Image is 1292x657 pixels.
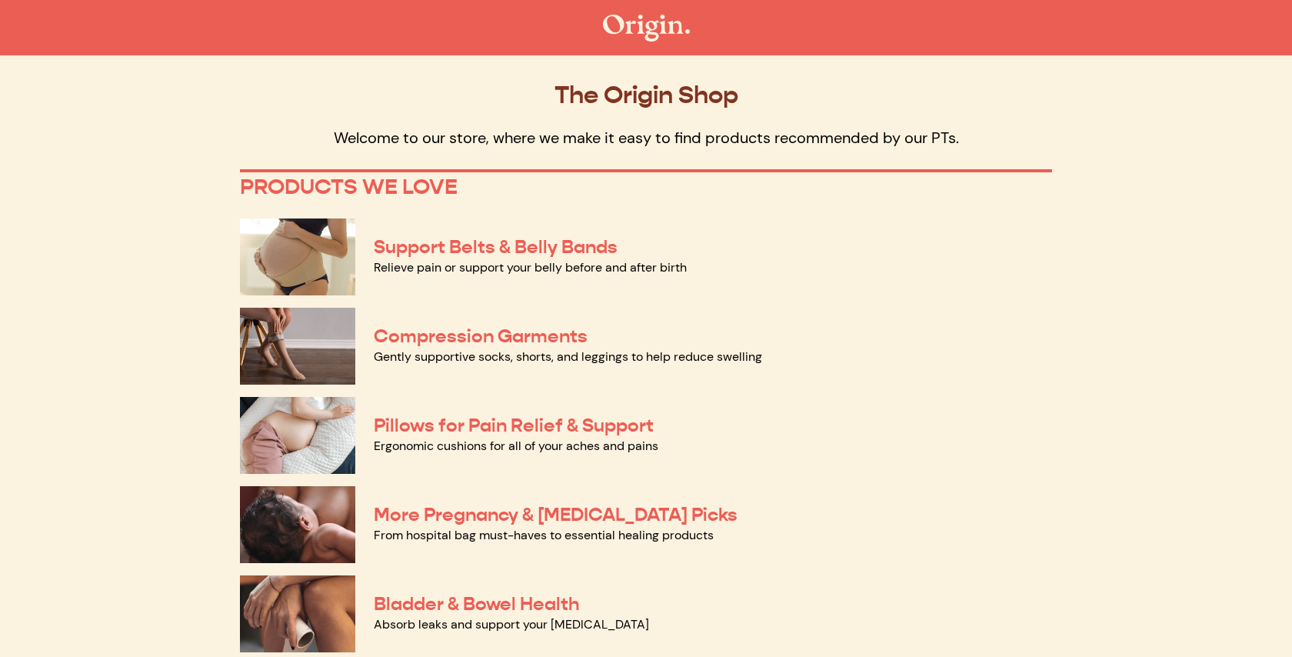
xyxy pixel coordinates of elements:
img: Compression Garments [240,308,355,385]
img: Bladder & Bowel Health [240,575,355,652]
a: Compression Garments [374,325,588,348]
img: More Pregnancy & Postpartum Picks [240,486,355,563]
a: Ergonomic cushions for all of your aches and pains [374,438,658,454]
p: Welcome to our store, where we make it easy to find products recommended by our PTs. [240,128,1052,148]
a: Bladder & Bowel Health [374,592,579,615]
img: Support Belts & Belly Bands [240,218,355,295]
a: Support Belts & Belly Bands [374,235,618,258]
a: More Pregnancy & [MEDICAL_DATA] Picks [374,503,738,526]
img: The Origin Shop [603,15,690,42]
a: Gently supportive socks, shorts, and leggings to help reduce swelling [374,349,762,365]
a: Pillows for Pain Relief & Support [374,414,654,437]
a: Relieve pain or support your belly before and after birth [374,259,687,275]
p: The Origin Shop [240,80,1052,109]
p: PRODUCTS WE LOVE [240,174,1052,200]
a: From hospital bag must-haves to essential healing products [374,527,714,543]
a: Absorb leaks and support your [MEDICAL_DATA] [374,616,649,632]
img: Pillows for Pain Relief & Support [240,397,355,474]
